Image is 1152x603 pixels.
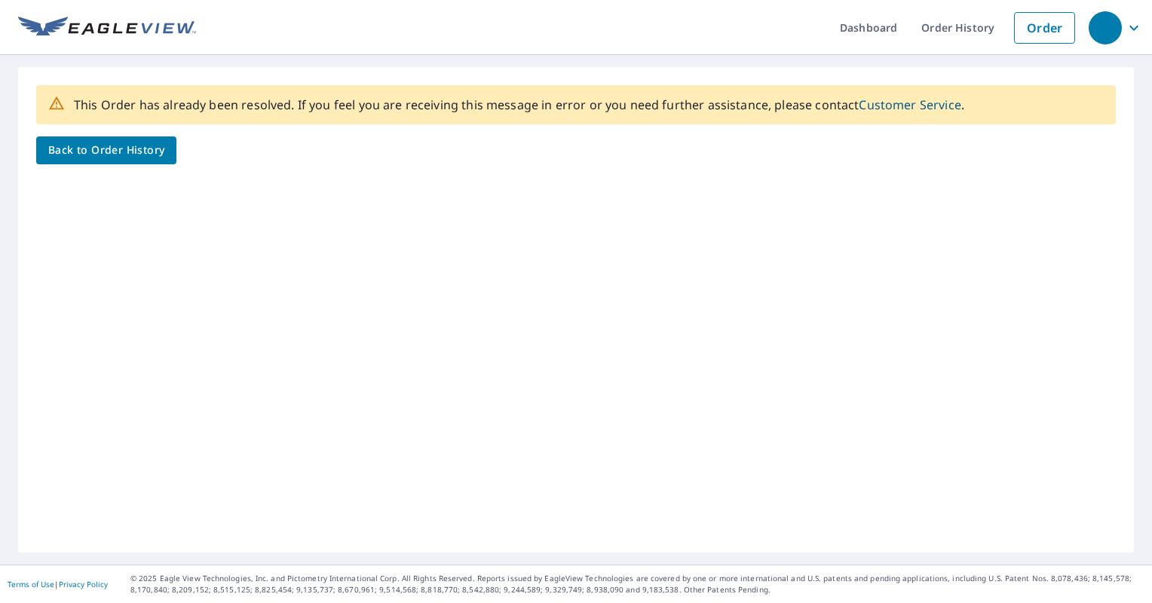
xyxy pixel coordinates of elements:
img: EV Logo [18,17,196,39]
a: Order [1014,12,1075,44]
span: Back to Order History [48,141,164,160]
a: Terms of Use [8,579,54,589]
p: | [8,580,108,589]
a: Privacy Policy [59,579,108,589]
p: © 2025 Eagle View Technologies, Inc. and Pictometry International Corp. All Rights Reserved. Repo... [130,573,1144,595]
a: Back to Order History [36,136,176,164]
a: Customer Service [859,96,961,113]
p: This Order has already been resolved. If you feel you are receiving this message in error or you ... [74,96,964,114]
